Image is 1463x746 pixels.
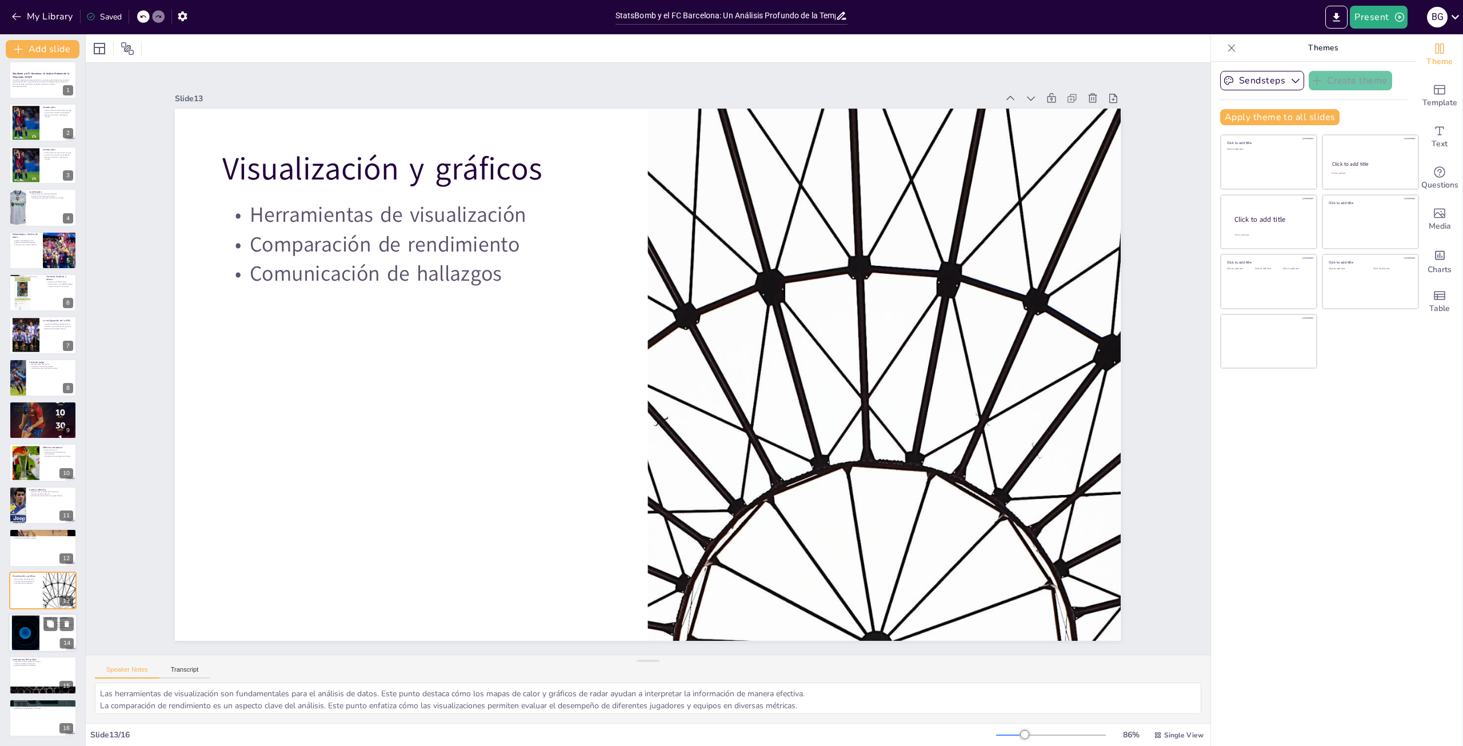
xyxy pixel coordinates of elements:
div: 11 [59,510,73,521]
p: Integración de diferentes tipos de datos [13,410,73,412]
div: Change the overall theme [1417,34,1462,75]
button: Delete Slide [60,617,74,631]
div: 10 [59,468,73,478]
p: Introducción [43,105,73,109]
p: Prioridad en transiciones rápidas [29,365,73,368]
div: 5 [63,256,73,266]
div: Click to add text [1329,268,1365,270]
span: Charts [1428,264,1452,276]
div: Click to add text [1283,268,1309,270]
p: Futuras líneas de investigación [13,700,73,704]
div: Click to add title [1227,260,1309,265]
p: Mejora en la toma de decisiones [13,408,73,410]
span: Table [1429,302,1450,315]
div: 4 [63,213,73,224]
p: Cambio táctico con [PERSON_NAME] [46,283,73,285]
textarea: Las herramientas de visualización son fundamentales para el análisis de datos. Este punto destaca... [95,683,1201,714]
div: 12 [59,553,73,564]
button: Export to PowerPoint [1325,6,1348,29]
p: Importancia de la presión alta [13,533,73,536]
div: Add charts and graphs [1417,240,1462,281]
div: 11 [9,486,77,524]
button: Duplicate Slide [43,617,57,631]
div: 14 [60,638,74,648]
p: Exploración de métricas avanzadas [13,703,73,705]
div: 5 [9,232,77,269]
p: Introducción [43,148,73,151]
p: Falta de variables contextuales [13,663,73,665]
button: Add slide [6,40,79,58]
button: Apply theme to all slides [1220,109,1340,125]
button: Present [1350,6,1407,29]
div: 13 [9,572,77,609]
div: Click to add text [1227,268,1253,270]
p: Contexto histórico y táctico [46,275,73,281]
p: Dependencia de la calidad de los datos [13,661,73,663]
div: Click to add text [1373,268,1409,270]
span: Template [1422,97,1457,109]
div: Click to add title [1234,215,1308,225]
p: Evolución del FC Barcelona [46,281,73,284]
p: Recolección de información física y técnica [13,405,73,408]
div: Click to add text [1255,268,1281,270]
div: 3 [9,146,77,184]
p: Estilo de juego más directo [29,363,73,365]
span: Single View [1164,731,1204,740]
p: Contribución de los jugadores al juego [43,455,73,457]
div: Click to add text [1332,172,1408,175]
p: Discusión y conclusiones [43,616,74,620]
p: Métricas avanzadas y metodología rigurosa [43,113,73,117]
div: 13 [59,596,73,606]
span: Media [1429,220,1451,233]
span: Questions [1421,179,1458,192]
div: 4 [9,189,77,226]
p: La utilización de datos de StatsBomb [43,154,73,156]
p: Análisis defensivo [13,530,73,534]
div: Click to add title [1227,141,1309,145]
span: Text [1432,138,1448,150]
button: Sendsteps [1220,71,1304,90]
p: Procesamiento y análisis de datos [13,244,39,246]
p: Métricas avanzadas y metodología rigurosa [43,156,73,160]
p: La configuración de la MSN [43,319,73,322]
p: Tasa de conversión efectiva [29,493,73,495]
div: Click to add body [1234,234,1306,237]
p: Comunicación de hallazgos [345,28,668,274]
div: 10 [9,444,77,481]
div: 14 [9,613,77,652]
div: Add a table [1417,281,1462,322]
div: 12 [9,529,77,567]
div: Saved [86,11,122,22]
div: Slide 13 / 16 [90,729,996,740]
div: 8 [9,359,77,397]
button: Create theme [1309,71,1392,90]
div: 2 [9,103,77,141]
div: Click to add title [1329,260,1410,265]
p: Conexión y química entre los jugadores [43,326,73,328]
p: Limitaciones del análisis [13,658,73,661]
p: Equilibrio entre defensa y ataque [13,537,73,540]
p: Comparación de rendimiento [362,4,686,250]
p: Redefinición del fútbol ofensivo [43,328,73,330]
p: Comunicación de hallazgos [13,582,39,584]
p: Enfoque metodológico mixto [13,240,39,242]
p: Análisis exhaustivo del modelo de juego [43,109,73,111]
div: 6 [63,298,73,308]
p: Comparación de rendimiento [13,580,39,583]
p: Selección de partidos relevantes [13,241,39,244]
div: 1 [9,61,77,99]
p: Impacto en el éxito del equipo [46,285,73,288]
p: Análisis ofensivo [29,488,73,492]
strong: StatsBomb y el FC Barcelona: Un Análisis Profundo de la Temporada 2014/15 [13,72,69,78]
p: Metodología y fuentes de datos [13,233,39,239]
p: Análisis de xG y xA [43,449,73,451]
p: Evaluación de la calidad de las ocasiones [29,490,73,493]
p: Visualización y gráficos [13,574,39,577]
p: Estilo de juego [29,360,73,364]
p: Presión alta como característica táctica [29,367,73,369]
p: Importancia de la estructura táctica [29,195,73,197]
div: Click to add title [1332,161,1408,167]
div: 9 [63,425,73,436]
button: My Library [9,7,78,26]
p: Generated with [URL] [13,85,73,87]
